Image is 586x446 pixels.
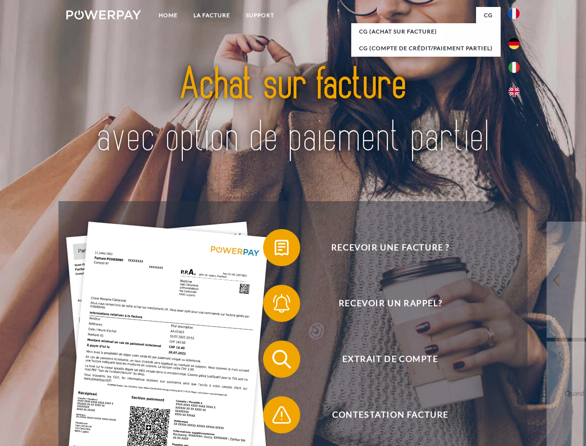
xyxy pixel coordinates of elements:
a: CG (achat sur facture) [351,23,501,40]
img: qb_bell.svg [270,292,293,315]
img: logo-powerpay-white.svg [66,10,141,20]
a: LA FACTURE [186,7,238,24]
a: CG [476,7,501,24]
a: Support [238,7,282,24]
img: qb_search.svg [270,348,293,371]
button: Contestation Facture [263,396,504,433]
button: Extrait de compte [263,341,504,378]
img: it [509,62,520,73]
img: fr [509,8,520,19]
a: Home [151,7,186,24]
span: Recevoir une facture ? [277,229,504,266]
img: qb_warning.svg [270,403,293,426]
a: CG (Compte de crédit/paiement partiel) [351,40,501,57]
span: Recevoir un rappel? [277,285,504,322]
span: Contestation Facture [277,396,504,433]
img: de [509,38,520,49]
img: qb_bill.svg [270,236,293,259]
button: Recevoir un rappel? [263,285,504,322]
button: Recevoir une facture ? [263,229,504,266]
span: Extrait de compte [277,341,504,378]
img: title-powerpay_fr.svg [89,45,497,178]
img: en [509,86,520,97]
